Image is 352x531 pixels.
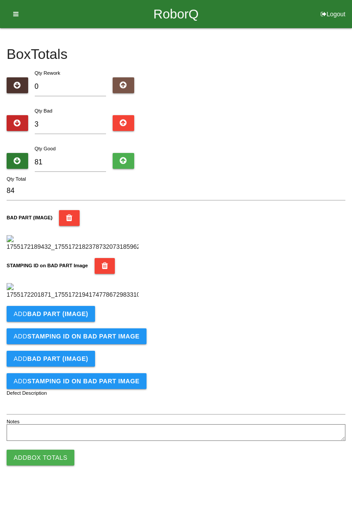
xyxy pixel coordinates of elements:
[7,373,147,389] button: AddSTAMPING ID on BAD PART Image
[7,418,19,426] label: Notes
[7,283,139,299] img: 1755172201871_1755172194174778672983310020076.jpg
[7,47,345,62] h4: Box Totals
[7,351,95,367] button: AddBAD PART (IMAGE)
[35,108,52,113] label: Qty Bad
[35,146,56,151] label: Qty Good
[27,355,88,362] b: BAD PART (IMAGE)
[7,450,74,466] button: AddBox Totals
[95,258,115,274] button: STAMPING ID on BAD PART Image
[7,175,26,183] label: Qty Total
[27,310,88,317] b: BAD PART (IMAGE)
[7,263,88,268] b: STAMPING ID on BAD PART Image
[7,235,139,251] img: 1755172189432_17551721823787320731859626419717.jpg
[27,378,139,385] b: STAMPING ID on BAD PART Image
[59,210,80,226] button: BAD PART (IMAGE)
[7,389,47,397] label: Defect Description
[7,328,147,344] button: AddSTAMPING ID on BAD PART Image
[7,306,95,322] button: AddBAD PART (IMAGE)
[27,333,139,340] b: STAMPING ID on BAD PART Image
[35,70,60,76] label: Qty Rework
[7,215,52,220] b: BAD PART (IMAGE)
